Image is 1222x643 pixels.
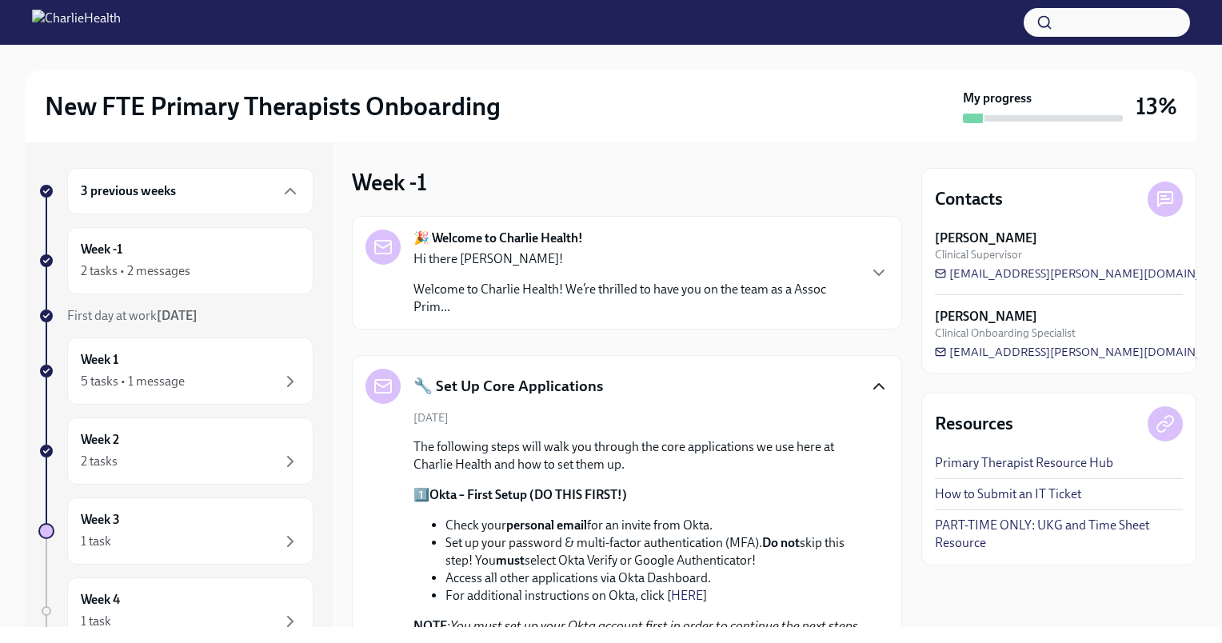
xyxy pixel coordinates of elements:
[413,250,857,268] p: Hi there [PERSON_NAME]!
[935,247,1022,262] span: Clinical Supervisor
[81,351,118,369] h6: Week 1
[413,376,603,397] h5: 🔧 Set Up Core Applications
[38,497,313,565] a: Week 31 task
[81,373,185,390] div: 5 tasks • 1 message
[935,517,1183,552] a: PART-TIME ONLY: UKG and Time Sheet Resource
[38,227,313,294] a: Week -12 tasks • 2 messages
[413,281,857,316] p: Welcome to Charlie Health! We’re thrilled to have you on the team as a Assoc Prim...
[935,485,1081,503] a: How to Submit an IT Ticket
[445,517,863,534] li: Check your for an invite from Okta.
[67,168,313,214] div: 3 previous weeks
[413,410,449,425] span: [DATE]
[352,168,427,197] h3: Week -1
[429,487,627,502] strong: Okta – First Setup (DO THIS FIRST!)
[413,230,583,247] strong: 🎉 Welcome to Charlie Health!
[45,90,501,122] h2: New FTE Primary Therapists Onboarding
[935,308,1037,325] strong: [PERSON_NAME]
[762,535,800,550] strong: Do not
[496,553,525,568] strong: must
[67,308,198,323] span: First day at work
[81,591,120,609] h6: Week 4
[32,10,121,35] img: CharlieHealth
[81,431,119,449] h6: Week 2
[38,307,313,325] a: First day at work[DATE]
[445,534,863,569] li: Set up your password & multi-factor authentication (MFA). skip this step! You select Okta Verify ...
[38,417,313,485] a: Week 22 tasks
[450,618,861,633] em: You must set up your Okta account first in order to continue the next steps.
[935,230,1037,247] strong: [PERSON_NAME]
[81,453,118,470] div: 2 tasks
[81,613,111,630] div: 1 task
[413,618,447,633] strong: NOTE
[935,412,1013,436] h4: Resources
[1136,92,1177,121] h3: 13%
[81,533,111,550] div: 1 task
[413,486,863,504] p: 1️⃣
[81,182,176,200] h6: 3 previous weeks
[38,337,313,405] a: Week 15 tasks • 1 message
[81,511,120,529] h6: Week 3
[506,517,587,533] strong: personal email
[935,325,1076,341] span: Clinical Onboarding Specialist
[935,454,1113,472] a: Primary Therapist Resource Hub
[81,262,190,280] div: 2 tasks • 2 messages
[81,241,122,258] h6: Week -1
[671,588,703,603] a: HERE
[935,187,1003,211] h4: Contacts
[445,569,863,587] li: Access all other applications via Okta Dashboard.
[445,587,863,605] li: For additional instructions on Okta, click [ ]
[413,617,863,635] p: :
[157,308,198,323] strong: [DATE]
[963,90,1032,107] strong: My progress
[413,438,863,473] p: The following steps will walk you through the core applications we use here at Charlie Health and...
